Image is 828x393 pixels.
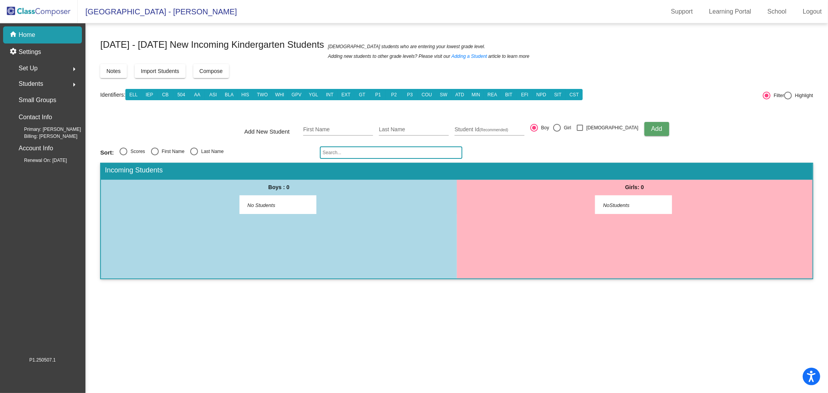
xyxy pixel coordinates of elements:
div: Filter [771,92,784,99]
span: Renewal On: [DATE] [12,157,67,164]
button: P3 [402,89,418,100]
a: Adding a Student [451,52,487,60]
button: AA [189,89,205,100]
button: GT [354,89,370,100]
button: BIT [501,89,517,100]
button: Import Students [135,64,186,78]
span: Compose [200,68,223,74]
div: Highlight [792,92,813,99]
div: Girls: 0 [457,180,812,195]
p: Settings [19,47,41,57]
button: Notes [100,64,127,78]
input: Last Name [379,127,449,133]
div: Last Name [198,148,224,155]
p: Account Info [19,143,53,154]
span: Adding new students to other grade levels? Please visit our article to learn more [328,52,529,60]
button: WHI [271,89,288,100]
span: Import Students [141,68,179,74]
span: Students [19,78,43,89]
a: School [761,5,793,18]
span: Add New Student [244,127,297,136]
div: Girl [561,124,571,131]
button: P2 [386,89,402,100]
button: Compose [193,64,229,78]
span: [DATE] - [DATE] New Incoming Kindergarten Students [100,38,324,51]
a: Identifiers: [100,92,125,98]
button: Add [644,122,669,136]
span: NoStudents [603,202,652,209]
button: P1 [370,89,386,100]
a: Logout [797,5,828,18]
button: YGL [305,89,322,100]
button: INT [322,89,338,100]
span: [DEMOGRAPHIC_DATA] [586,123,638,132]
button: CST [566,89,583,100]
span: No Students [247,202,296,209]
span: Set Up [19,63,38,74]
span: Primary: [PERSON_NAME] [12,126,81,133]
button: EXT [338,89,354,100]
p: Contact Info [19,112,52,123]
button: 504 [173,89,189,100]
button: GPV [288,89,305,100]
span: Sort: [100,149,114,156]
button: TWO [253,89,272,100]
span: Incoming Students [105,166,163,175]
span: Billing: [PERSON_NAME] [12,133,77,140]
button: EFI [517,89,533,100]
a: Support [665,5,699,18]
mat-icon: arrow_right [69,64,79,74]
a: Learning Portal [703,5,758,18]
mat-radio-group: Select an option [100,148,314,158]
input: Search... [320,146,462,159]
button: REA [484,89,501,100]
button: ATD [451,89,468,100]
div: Boys : 0 [101,180,457,195]
p: Small Groups [19,95,56,106]
input: Student Id [455,127,524,133]
input: First Name [303,127,373,133]
p: Home [19,30,35,40]
button: IEP [141,89,158,100]
div: Boy [538,124,549,131]
mat-icon: arrow_right [69,80,79,89]
button: MIN [468,89,484,100]
button: NPD [533,89,550,100]
div: Scores [127,148,145,155]
mat-icon: home [9,30,19,40]
span: [DEMOGRAPHIC_DATA] students who are entering your lowest grade level. [328,43,485,50]
span: Notes [106,68,121,74]
button: SIT [550,89,566,100]
div: First Name [159,148,185,155]
button: BLA [221,89,238,100]
button: COU [418,89,436,100]
button: ASI [205,89,221,100]
mat-icon: settings [9,47,19,57]
span: [GEOGRAPHIC_DATA] - [PERSON_NAME] [78,5,237,18]
button: SW [436,89,452,100]
button: HIS [237,89,253,100]
span: Add [651,125,662,132]
button: ELL [125,89,142,100]
button: CB [157,89,174,100]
